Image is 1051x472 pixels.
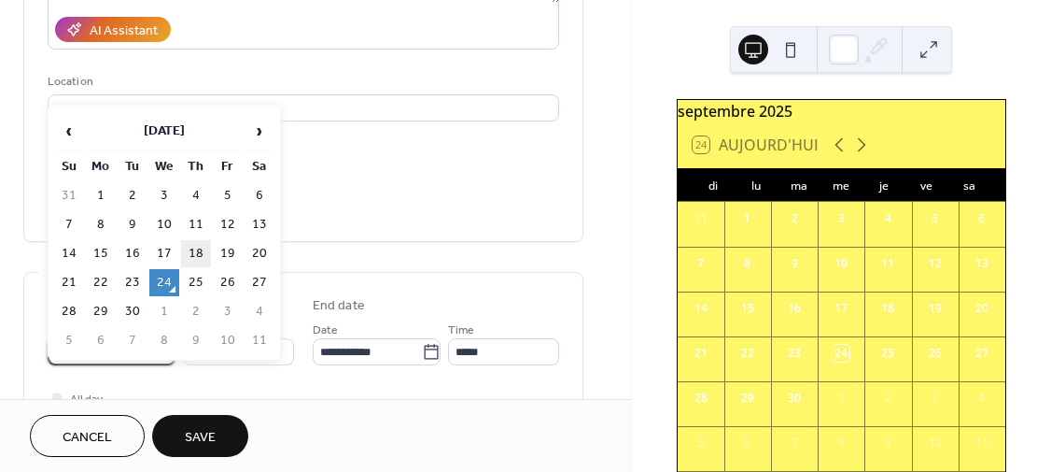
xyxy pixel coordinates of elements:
div: 29 [739,390,756,407]
div: me [820,168,862,202]
div: 4 [974,390,990,407]
td: 6 [86,327,116,354]
div: 28 [693,390,709,407]
div: 31 [693,210,709,227]
th: Tu [118,153,147,180]
td: 19 [213,240,243,267]
div: 12 [927,255,944,272]
div: 1 [739,210,756,227]
td: 2 [181,298,211,325]
div: 27 [974,345,990,362]
div: 11 [879,255,896,272]
th: Mo [86,153,116,180]
div: 17 [833,300,849,317]
div: 15 [739,300,756,317]
span: Date [313,321,338,340]
td: 25 [181,269,211,296]
div: ma [778,168,820,202]
td: 22 [86,269,116,296]
div: Location [48,72,555,92]
td: 10 [213,327,243,354]
div: 8 [833,435,849,451]
span: All day [70,390,103,409]
span: Save [185,428,216,448]
td: 31 [54,182,84,209]
td: 12 [213,211,243,238]
div: 22 [739,345,756,362]
div: 1 [833,390,849,407]
th: We [149,153,179,180]
span: Cancel [63,428,112,448]
div: 20 [974,300,990,317]
div: ve [905,168,948,202]
td: 4 [181,182,211,209]
div: di [693,168,736,202]
div: End date [313,296,365,316]
th: Sa [245,153,274,180]
td: 16 [118,240,147,267]
th: Th [181,153,211,180]
td: 3 [149,182,179,209]
td: 30 [118,298,147,325]
td: 13 [245,211,274,238]
div: septembre 2025 [678,100,1005,122]
div: 14 [693,300,709,317]
div: 3 [833,210,849,227]
td: 3 [213,298,243,325]
td: 8 [86,211,116,238]
div: sa [947,168,990,202]
td: 26 [213,269,243,296]
div: 2 [879,390,896,407]
div: 19 [927,300,944,317]
td: 5 [54,327,84,354]
td: 2 [118,182,147,209]
div: 3 [927,390,944,407]
td: 8 [149,327,179,354]
td: 6 [245,182,274,209]
div: 6 [974,210,990,227]
th: [DATE] [86,111,243,151]
div: 21 [693,345,709,362]
th: Su [54,153,84,180]
div: 10 [833,255,849,272]
div: 25 [879,345,896,362]
div: 5 [927,210,944,227]
div: 26 [927,345,944,362]
div: 23 [786,345,803,362]
div: 4 [879,210,896,227]
div: AI Assistant [90,21,158,41]
td: 14 [54,240,84,267]
div: 24 [833,345,849,362]
td: 21 [54,269,84,296]
div: 6 [739,435,756,451]
td: 1 [86,182,116,209]
td: 28 [54,298,84,325]
div: 10 [927,435,944,451]
button: Cancel [30,415,145,457]
span: ‹ [55,112,83,150]
td: 1 [149,298,179,325]
div: 13 [974,255,990,272]
td: 7 [118,327,147,354]
td: 23 [118,269,147,296]
div: 5 [693,435,709,451]
td: 29 [86,298,116,325]
div: 11 [974,435,990,451]
div: je [862,168,905,202]
td: 11 [245,327,274,354]
td: 15 [86,240,116,267]
td: 7 [54,211,84,238]
div: lu [735,168,778,202]
div: 8 [739,255,756,272]
span: › [245,112,273,150]
td: 11 [181,211,211,238]
div: 7 [693,255,709,272]
button: Save [152,415,248,457]
span: Time [448,321,474,340]
div: 30 [786,390,803,407]
td: 20 [245,240,274,267]
td: 24 [149,269,179,296]
div: 2 [786,210,803,227]
div: 7 [786,435,803,451]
